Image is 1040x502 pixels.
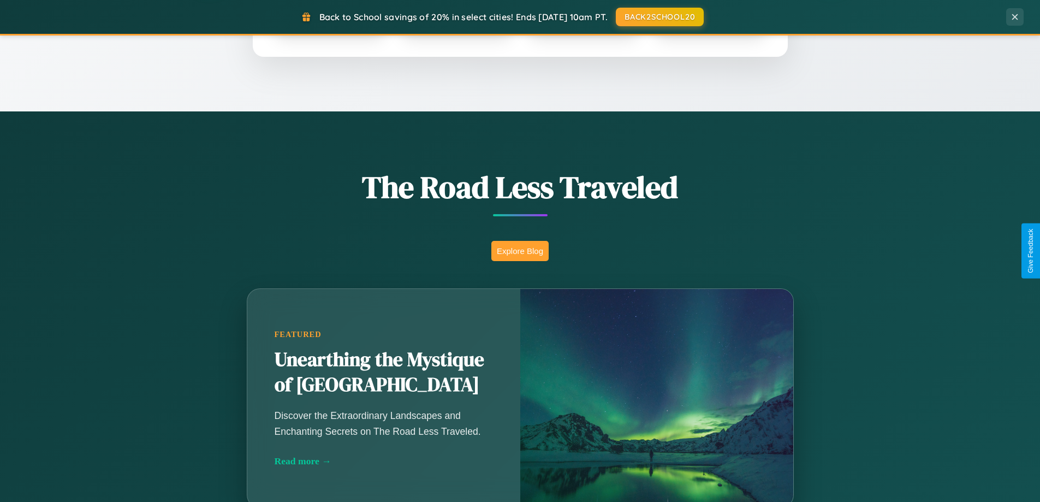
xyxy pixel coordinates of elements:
[193,166,848,208] h1: The Road Less Traveled
[275,330,493,339] div: Featured
[275,456,493,467] div: Read more →
[1027,229,1035,273] div: Give Feedback
[319,11,608,22] span: Back to School savings of 20% in select cities! Ends [DATE] 10am PT.
[491,241,549,261] button: Explore Blog
[275,347,493,398] h2: Unearthing the Mystique of [GEOGRAPHIC_DATA]
[616,8,704,26] button: BACK2SCHOOL20
[275,408,493,439] p: Discover the Extraordinary Landscapes and Enchanting Secrets on The Road Less Traveled.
